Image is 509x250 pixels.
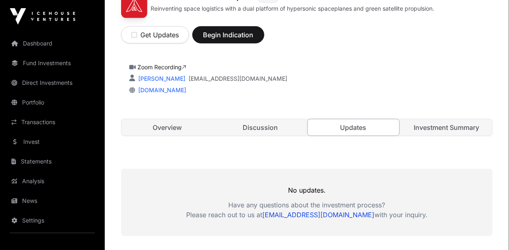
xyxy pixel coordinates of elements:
[122,119,492,136] nav: Tabs
[137,75,185,82] a: [PERSON_NAME]
[10,8,75,25] img: Icehouse Ventures Logo
[192,26,264,43] button: Begin Indication
[7,211,98,230] a: Settings
[307,119,400,136] a: Updates
[262,211,374,219] a: [EMAIL_ADDRESS][DOMAIN_NAME]
[189,75,287,83] a: [EMAIL_ADDRESS][DOMAIN_NAME]
[137,64,186,70] a: Zoom Recording
[192,34,264,43] a: Begin Indication
[7,172,98,190] a: Analysis
[7,113,98,131] a: Transactions
[122,119,213,136] a: Overview
[468,211,509,250] iframe: Chat Widget
[7,54,98,72] a: Fund Investments
[7,74,98,92] a: Direct Investments
[135,86,186,93] a: [DOMAIN_NAME]
[151,5,434,13] p: Reinventing space logistics with a dual platform of hypersonic spaceplanes and green satellite pr...
[121,26,189,43] button: Get Updates
[215,119,306,136] a: Discussion
[121,200,493,220] p: Have any questions about the investment process? Please reach out to us at with your inquiry.
[121,169,493,236] div: No updates.
[203,30,254,40] span: Begin Indication
[7,34,98,52] a: Dashboard
[401,119,493,136] a: Investment Summary
[7,93,98,111] a: Portfolio
[7,133,98,151] a: Invest
[7,192,98,210] a: News
[7,152,98,170] a: Statements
